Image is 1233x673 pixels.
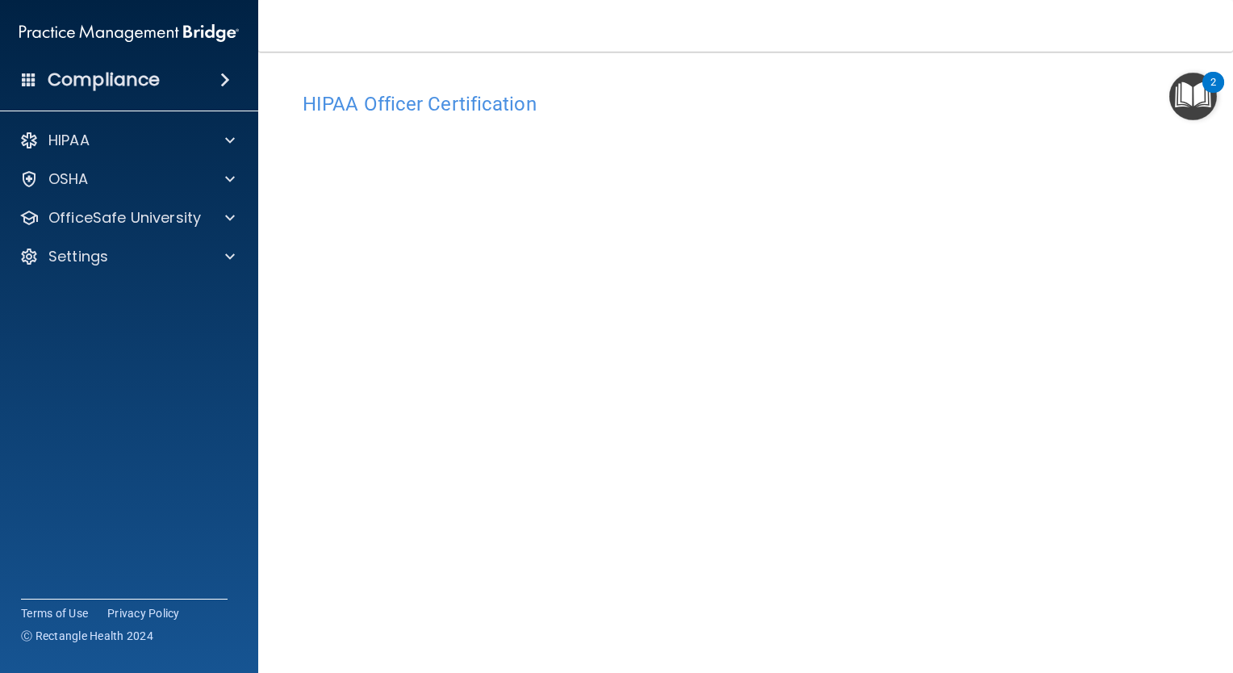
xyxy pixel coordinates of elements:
[107,605,180,621] a: Privacy Policy
[48,247,108,266] p: Settings
[303,94,1189,115] h4: HIPAA Officer Certification
[19,17,239,49] img: PMB logo
[21,628,153,644] span: Ⓒ Rectangle Health 2024
[48,169,89,189] p: OSHA
[303,123,1189,648] iframe: hipaa-training
[19,169,235,189] a: OSHA
[1169,73,1217,120] button: Open Resource Center, 2 new notifications
[48,208,201,228] p: OfficeSafe University
[21,605,88,621] a: Terms of Use
[48,131,90,150] p: HIPAA
[19,208,235,228] a: OfficeSafe University
[19,131,235,150] a: HIPAA
[1210,82,1216,103] div: 2
[48,69,160,91] h4: Compliance
[19,247,235,266] a: Settings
